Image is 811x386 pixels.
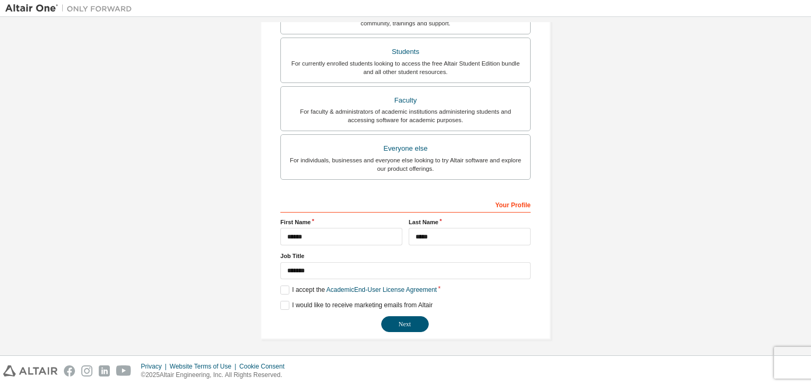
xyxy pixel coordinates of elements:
[239,362,290,371] div: Cookie Consent
[280,196,531,213] div: Your Profile
[116,365,131,376] img: youtube.svg
[287,59,524,76] div: For currently enrolled students looking to access the free Altair Student Edition bundle and all ...
[99,365,110,376] img: linkedin.svg
[280,218,402,226] label: First Name
[64,365,75,376] img: facebook.svg
[326,286,437,293] a: Academic End-User License Agreement
[280,252,531,260] label: Job Title
[287,93,524,108] div: Faculty
[409,218,531,226] label: Last Name
[287,141,524,156] div: Everyone else
[141,371,291,380] p: © 2025 Altair Engineering, Inc. All Rights Reserved.
[3,365,58,376] img: altair_logo.svg
[287,156,524,173] div: For individuals, businesses and everyone else looking to try Altair software and explore our prod...
[81,365,92,376] img: instagram.svg
[5,3,137,14] img: Altair One
[287,44,524,59] div: Students
[280,301,432,310] label: I would like to receive marketing emails from Altair
[141,362,169,371] div: Privacy
[381,316,429,332] button: Next
[287,107,524,124] div: For faculty & administrators of academic institutions administering students and accessing softwa...
[280,286,437,295] label: I accept the
[169,362,239,371] div: Website Terms of Use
